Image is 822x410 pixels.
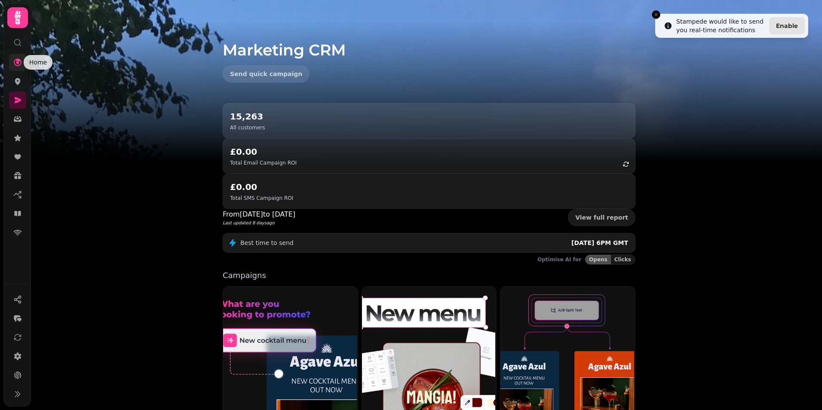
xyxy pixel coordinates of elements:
p: All customers [230,124,265,131]
h1: Marketing CRM [223,21,635,58]
button: Send quick campaign [223,65,310,83]
button: Opens [585,255,611,264]
span: Clicks [614,257,631,262]
h2: £0.00 [230,181,293,193]
p: From [DATE] to [DATE] [223,209,295,220]
a: View full report [568,209,635,226]
div: Home [24,55,52,70]
button: Close toast [652,10,660,19]
button: refresh [619,157,633,171]
p: Best time to send [240,239,294,247]
p: Campaigns [223,272,635,279]
span: Send quick campaign [230,71,302,77]
span: Opens [589,257,607,262]
h2: 15,263 [230,110,265,122]
h2: £0.00 [230,146,297,158]
p: Total SMS Campaign ROI [230,195,293,202]
p: Optimise AI for [537,256,581,263]
button: Enable [769,17,805,34]
span: [DATE] 6PM GMT [571,239,628,246]
p: Last updated 8 days ago [223,220,295,226]
div: Stampede would like to send you real-time notifications [676,17,766,34]
button: Clicks [611,255,635,264]
p: Total Email Campaign ROI [230,159,297,166]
